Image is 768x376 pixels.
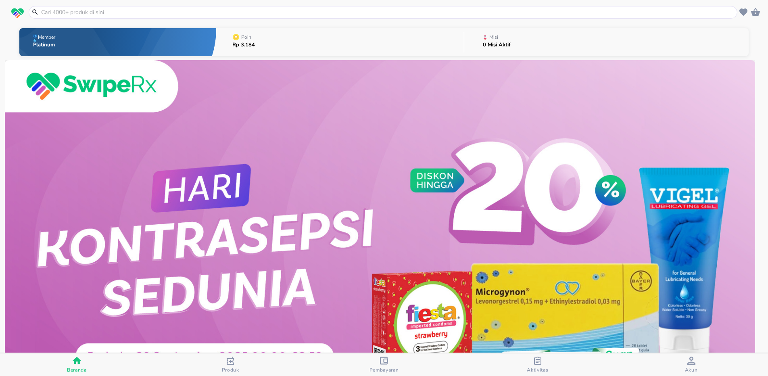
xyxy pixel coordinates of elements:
[527,367,548,373] span: Aktivitas
[685,367,698,373] span: Akun
[216,26,464,58] button: PoinRp 3.184
[483,42,511,48] p: 0 Misi Aktif
[40,8,735,17] input: Cari 4000+ produk di sini
[369,367,399,373] span: Pembayaran
[67,367,87,373] span: Beranda
[19,26,216,58] button: MemberPlatinum
[464,26,749,58] button: Misi0 Misi Aktif
[489,35,498,40] p: Misi
[307,353,461,376] button: Pembayaran
[232,42,255,48] p: Rp 3.184
[241,35,251,40] p: Poin
[461,353,614,376] button: Aktivitas
[38,35,55,40] p: Member
[33,42,57,48] p: Platinum
[11,8,24,19] img: logo_swiperx_s.bd005f3b.svg
[222,367,239,373] span: Produk
[154,353,307,376] button: Produk
[614,353,768,376] button: Akun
